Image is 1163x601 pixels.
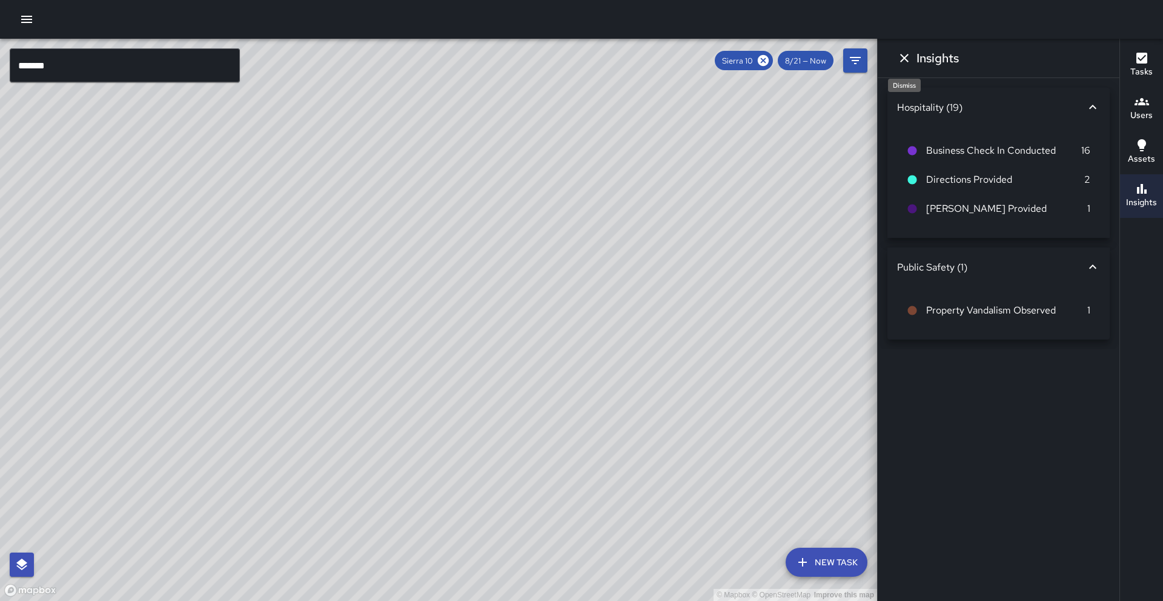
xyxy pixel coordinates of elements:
[1084,172,1090,187] p: 2
[715,51,773,70] div: Sierra 10
[926,143,1081,158] span: Business Check In Conducted
[1130,65,1153,79] h6: Tasks
[1087,202,1090,216] p: 1
[778,56,833,66] span: 8/21 — Now
[1087,303,1090,318] p: 1
[1120,131,1163,174] button: Assets
[916,48,959,68] h6: Insights
[843,48,867,73] button: Filters
[926,172,1084,187] span: Directions Provided
[888,79,921,92] div: Dismiss
[887,248,1110,286] div: Public Safety (1)
[1081,143,1090,158] p: 16
[715,56,760,66] span: Sierra 10
[1130,109,1153,122] h6: Users
[887,88,1110,126] div: Hospitality (19)
[1126,196,1157,209] h6: Insights
[897,261,1085,274] div: Public Safety (1)
[926,202,1087,216] span: [PERSON_NAME] Provided
[926,303,1087,318] span: Property Vandalism Observed
[1120,87,1163,131] button: Users
[892,46,916,70] button: Dismiss
[897,101,1085,114] div: Hospitality (19)
[786,548,867,577] button: New Task
[1128,153,1155,166] h6: Assets
[1120,174,1163,218] button: Insights
[1120,44,1163,87] button: Tasks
